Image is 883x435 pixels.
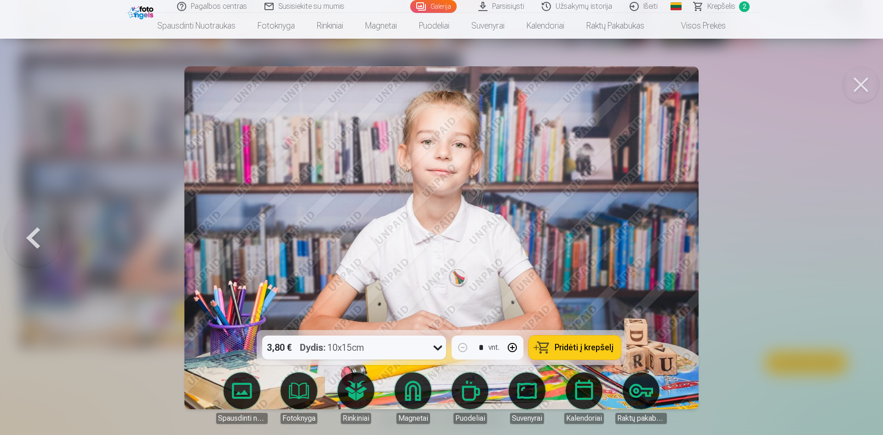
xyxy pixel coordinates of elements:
span: Krepšelis [707,1,735,12]
div: 3,80 € [262,336,296,360]
a: Kalendoriai [516,13,575,39]
a: Fotoknyga [247,13,306,39]
div: vnt. [488,342,499,353]
a: Raktų pakabukas [575,13,655,39]
a: Magnetai [354,13,408,39]
a: Puodeliai [408,13,460,39]
div: 10x15cm [300,336,364,360]
button: Pridėti į krepšelį [529,336,621,360]
a: Spausdinti nuotraukas [146,13,247,39]
img: /fa2 [128,4,156,19]
strong: Dydis : [300,341,326,354]
span: 2 [739,1,750,12]
a: Suvenyrai [460,13,516,39]
a: Visos prekės [655,13,737,39]
a: Rinkiniai [306,13,354,39]
span: Pridėti į krepšelį [555,343,614,352]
